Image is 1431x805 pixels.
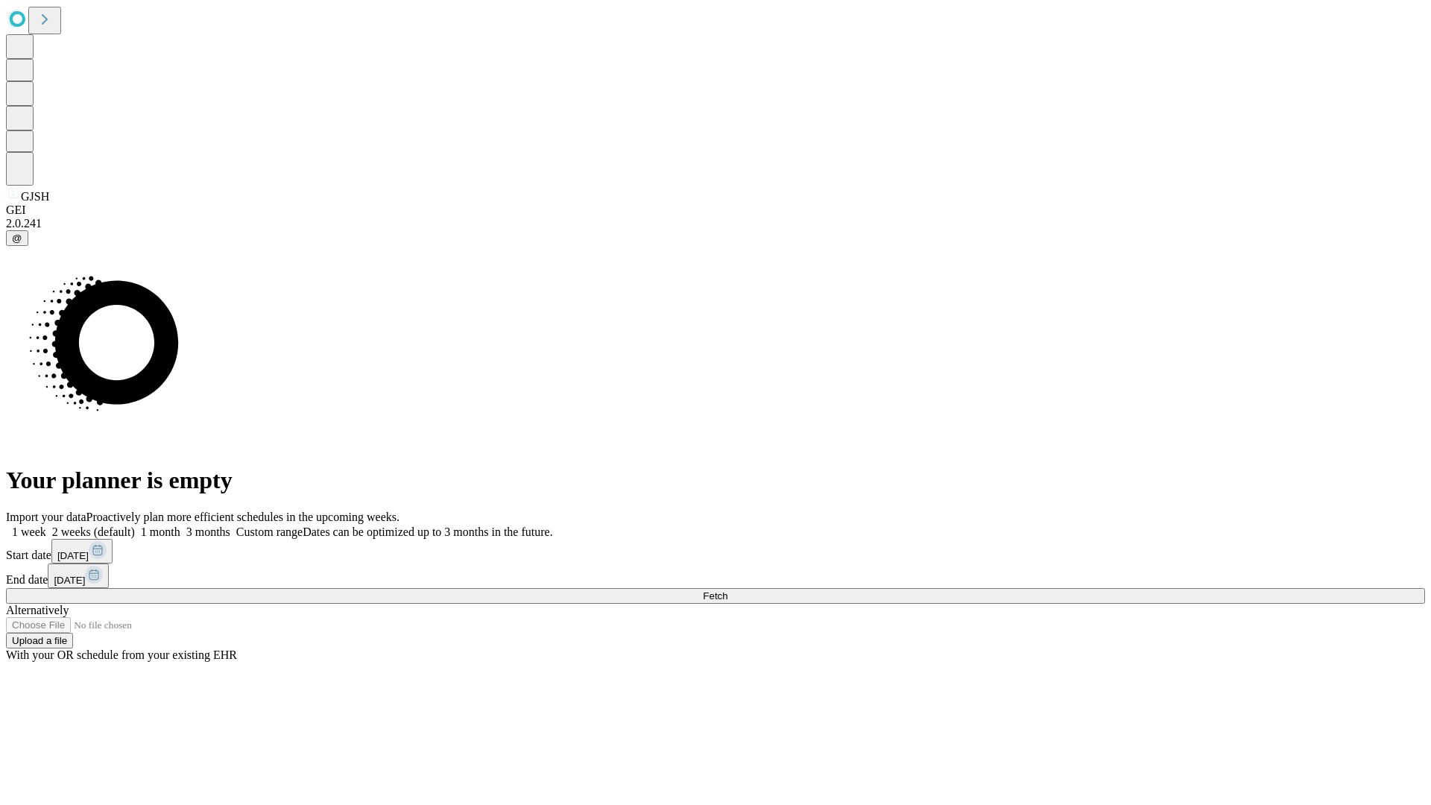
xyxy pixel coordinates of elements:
button: [DATE] [48,563,109,588]
span: [DATE] [54,575,85,586]
button: Upload a file [6,633,73,648]
span: 2 weeks (default) [52,525,135,538]
span: Custom range [236,525,303,538]
span: With your OR schedule from your existing EHR [6,648,237,661]
span: 1 week [12,525,46,538]
span: Fetch [703,590,727,602]
button: [DATE] [51,539,113,563]
button: Fetch [6,588,1425,604]
div: GEI [6,203,1425,217]
span: @ [12,233,22,244]
span: Dates can be optimized up to 3 months in the future. [303,525,552,538]
button: @ [6,230,28,246]
span: 3 months [186,525,230,538]
span: GJSH [21,190,49,203]
h1: Your planner is empty [6,467,1425,494]
span: [DATE] [57,550,89,561]
span: Proactively plan more efficient schedules in the upcoming weeks. [86,511,399,523]
span: 1 month [141,525,180,538]
div: Start date [6,539,1425,563]
span: Import your data [6,511,86,523]
div: 2.0.241 [6,217,1425,230]
div: End date [6,563,1425,588]
span: Alternatively [6,604,69,616]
